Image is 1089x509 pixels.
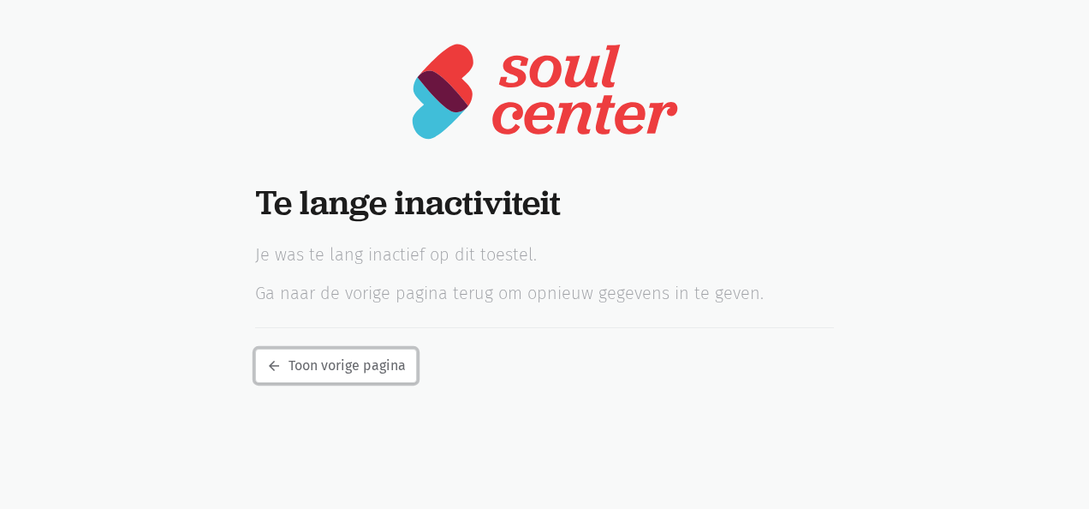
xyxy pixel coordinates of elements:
a: Toon vorige pagina [255,349,417,383]
h1: Te lange inactiviteit [255,183,835,222]
img: logo [410,41,678,141]
i: arrow_back [266,358,282,374]
p: Je was te lang inactief op dit toestel. [255,243,835,268]
p: Ga naar de vorige pagina terug om opnieuw gegevens in te geven. [255,281,835,307]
